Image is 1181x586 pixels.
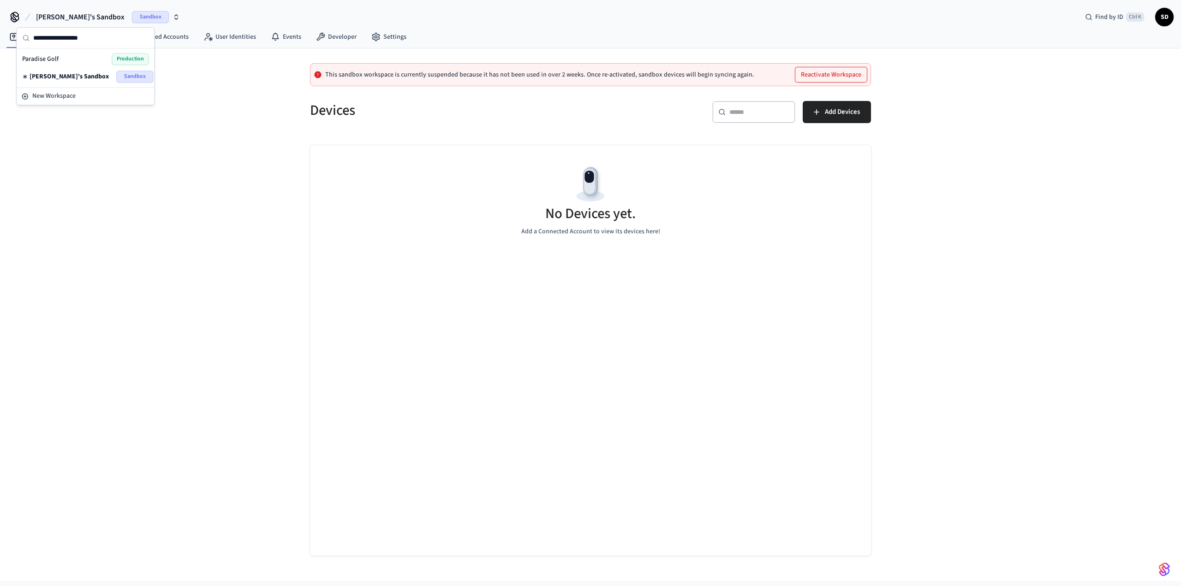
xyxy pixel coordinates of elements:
img: Devices Empty State [570,164,611,205]
a: Events [263,29,309,45]
span: Find by ID [1095,12,1123,22]
h5: No Devices yet. [545,204,636,223]
button: New Workspace [18,89,153,104]
button: Reactivate Workspace [795,67,867,82]
a: User Identities [196,29,263,45]
a: Devices [2,29,50,45]
span: Paradise Golf [22,54,59,64]
p: This sandbox workspace is currently suspended because it has not been used in over 2 weeks. Once ... [325,71,754,78]
button: SD [1155,8,1174,26]
span: Add Devices [825,106,860,118]
img: SeamLogoGradient.69752ec5.svg [1159,562,1170,577]
h5: Devices [310,101,585,120]
span: Sandbox [116,71,153,83]
span: [PERSON_NAME]'s Sandbox [36,12,125,23]
a: Settings [364,29,414,45]
span: Ctrl K [1126,12,1144,22]
div: Suggestions [17,48,154,87]
div: Find by IDCtrl K [1078,9,1151,25]
span: Production [112,53,149,65]
span: [PERSON_NAME]'s Sandbox [30,72,109,81]
button: Add Devices [803,101,871,123]
span: SD [1156,9,1173,25]
p: Add a Connected Account to view its devices here! [521,227,660,237]
span: New Workspace [32,91,76,101]
a: Developer [309,29,364,45]
span: Sandbox [132,11,169,23]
